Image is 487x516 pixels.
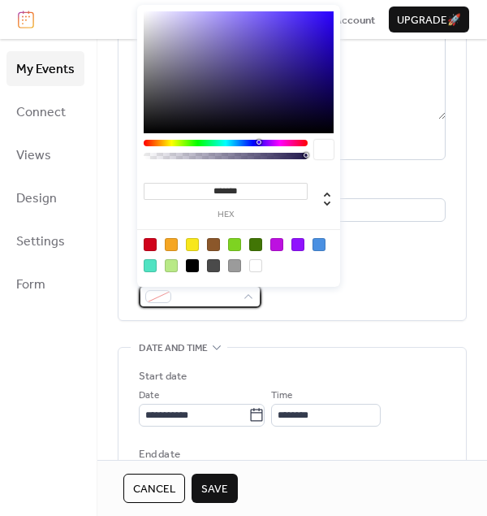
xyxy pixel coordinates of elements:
[16,229,65,254] span: Settings
[165,259,178,272] div: #B8E986
[312,238,325,251] div: #4A90E2
[16,57,75,82] span: My Events
[139,388,159,404] span: Date
[6,223,84,258] a: Settings
[318,12,375,28] span: My Account
[16,100,66,125] span: Connect
[207,259,220,272] div: #4A4A4A
[249,238,262,251] div: #417505
[192,474,238,503] button: Save
[144,238,157,251] div: #D0021B
[397,12,461,28] span: Upgrade 🚀
[6,267,84,301] a: Form
[249,259,262,272] div: #FFFFFF
[144,210,308,219] label: hex
[123,474,185,503] button: Cancel
[16,143,51,168] span: Views
[186,259,199,272] div: #000000
[6,94,84,129] a: Connect
[16,186,57,211] span: Design
[228,259,241,272] div: #9B9B9B
[139,340,208,357] span: Date and time
[6,51,84,86] a: My Events
[228,238,241,251] div: #7ED321
[186,238,199,251] div: #F8E71C
[139,446,180,462] div: End date
[139,368,187,384] div: Start date
[291,238,304,251] div: #9013FE
[16,272,45,297] span: Form
[270,238,283,251] div: #BD10E0
[18,11,34,28] img: logo
[144,259,157,272] div: #50E3C2
[389,7,469,33] button: Upgrade🚀
[201,481,228,497] span: Save
[6,137,84,172] a: Views
[165,238,178,251] div: #F5A623
[133,481,175,497] span: Cancel
[6,180,84,215] a: Design
[271,388,292,404] span: Time
[318,11,375,28] a: My Account
[207,238,220,251] div: #8B572A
